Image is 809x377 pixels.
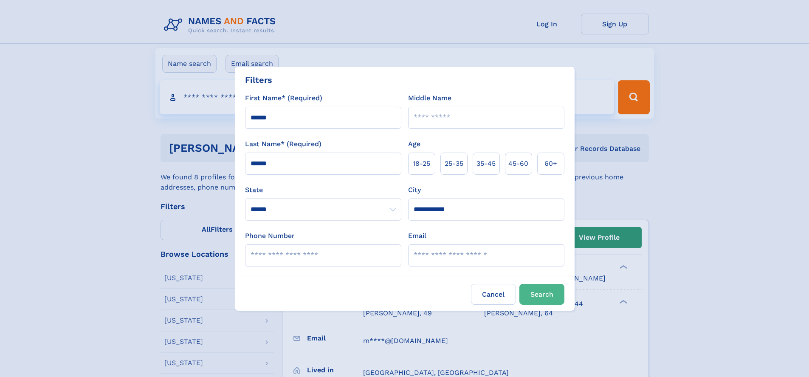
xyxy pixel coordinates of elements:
[408,93,451,103] label: Middle Name
[245,231,295,241] label: Phone Number
[245,139,321,149] label: Last Name* (Required)
[245,185,401,195] label: State
[245,74,272,86] div: Filters
[508,159,528,169] span: 45‑60
[445,159,463,169] span: 25‑35
[245,93,322,103] label: First Name* (Required)
[471,284,516,305] label: Cancel
[476,159,496,169] span: 35‑45
[408,231,426,241] label: Email
[413,159,430,169] span: 18‑25
[519,284,564,305] button: Search
[544,159,557,169] span: 60+
[408,185,421,195] label: City
[408,139,420,149] label: Age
